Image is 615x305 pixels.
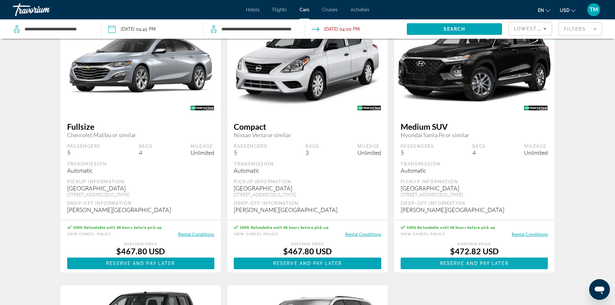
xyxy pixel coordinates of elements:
[13,1,77,18] a: Travorium
[514,26,555,31] span: Lowest Price
[240,225,329,229] span: 100% Refundable until 48 hours before pick-up
[190,149,214,156] div: Unlimited
[67,143,101,149] div: Passengers
[401,258,548,269] button: Reserve and pay later
[401,143,434,149] div: Passengers
[322,7,338,12] a: Cruises
[67,149,101,156] div: 5
[234,167,381,174] div: Automatic
[73,225,162,229] span: 100% Refundable until 48 hours before pick-up
[517,101,554,115] img: ENTERPRISE
[407,23,502,35] button: Search
[67,258,215,269] button: Reserve and pay later
[351,101,388,115] img: ENTERPRISE
[401,131,548,138] span: Hyundai Santa Fe or similar
[234,258,381,269] button: Reserve and pay later
[357,143,381,149] div: Mileage
[559,22,602,36] button: Filter
[406,225,496,229] span: 100% Refundable until 48 hours before pick-up
[401,122,548,131] span: Medium SUV
[273,261,342,266] span: Reserve and pay later
[139,149,153,156] div: 4
[444,26,466,32] span: Search
[345,231,381,237] button: Rental Conditions
[67,161,215,167] div: Transmission
[234,200,381,206] div: Drop-off Information
[67,200,215,206] div: Drop-off Information
[401,149,434,156] div: 5
[538,8,544,13] span: en
[61,24,221,104] img: primary.png
[67,231,112,237] button: View Cancel Policy
[234,192,381,197] div: [STREET_ADDRESS][US_STATE]
[67,179,215,185] div: Pickup Information
[190,143,214,149] div: Mileage
[514,25,547,33] mat-select: Sort by
[178,231,214,237] button: Rental Conditions
[67,167,215,174] div: Automatic
[67,242,215,246] div: Postpaid Price
[401,161,548,167] div: Transmission
[401,200,548,206] div: Drop-off Information
[538,5,550,15] button: Change language
[234,242,381,246] div: Postpaid Price
[234,179,381,185] div: Pickup Information
[234,161,381,167] div: Transmission
[108,19,156,39] button: Pickup date: Sep 11, 2025 04:45 PM
[440,261,509,266] span: Reserve and pay later
[184,101,221,115] img: ENTERPRISE
[560,5,576,15] button: Change currency
[67,131,215,138] span: Chevrolet Malibu or similar
[401,185,548,192] div: [GEOGRAPHIC_DATA]
[234,206,381,213] div: [PERSON_NAME][GEOGRAPHIC_DATA]
[401,206,548,213] div: [PERSON_NAME][GEOGRAPHIC_DATA]
[106,261,175,266] span: Reserve and pay later
[401,231,445,237] button: View Cancel Policy
[305,149,319,156] div: 3
[585,3,602,16] button: User Menu
[234,149,267,156] div: 5
[139,143,153,149] div: Bags
[524,143,548,149] div: Mileage
[560,8,569,13] span: USD
[589,279,610,300] iframe: Button to launch messaging window
[305,143,319,149] div: Bags
[234,131,381,138] span: Nissan Versa or similar
[472,149,486,156] div: 4
[246,7,260,12] a: Hotels
[401,192,548,197] div: [STREET_ADDRESS][US_STATE]
[227,18,388,109] img: primary.png
[401,242,548,246] div: Postpaid Price
[234,231,278,237] button: View Cancel Policy
[67,192,215,197] div: [STREET_ADDRESS][US_STATE]
[512,231,548,237] button: Rental Conditions
[67,122,215,131] span: Fullsize
[67,206,215,213] div: [PERSON_NAME][GEOGRAPHIC_DATA]
[67,185,215,192] div: [GEOGRAPHIC_DATA]
[357,149,381,156] div: Unlimited
[524,149,548,156] div: Unlimited
[67,246,215,256] div: $467.80 USD
[401,246,548,256] div: $472.82 USD
[234,143,267,149] div: Passengers
[589,6,598,13] span: TM
[272,7,287,12] a: Flights
[401,179,548,185] div: Pickup Information
[300,7,309,12] a: Cars
[234,122,381,131] span: Compact
[401,167,548,174] div: Automatic
[234,246,381,256] div: $467.80 USD
[394,14,555,114] img: primary.png
[234,185,381,192] div: [GEOGRAPHIC_DATA]
[351,7,369,12] a: Activities
[312,19,360,39] button: Drop-off date: Sep 14, 2025 04:00 PM
[472,143,486,149] div: Bags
